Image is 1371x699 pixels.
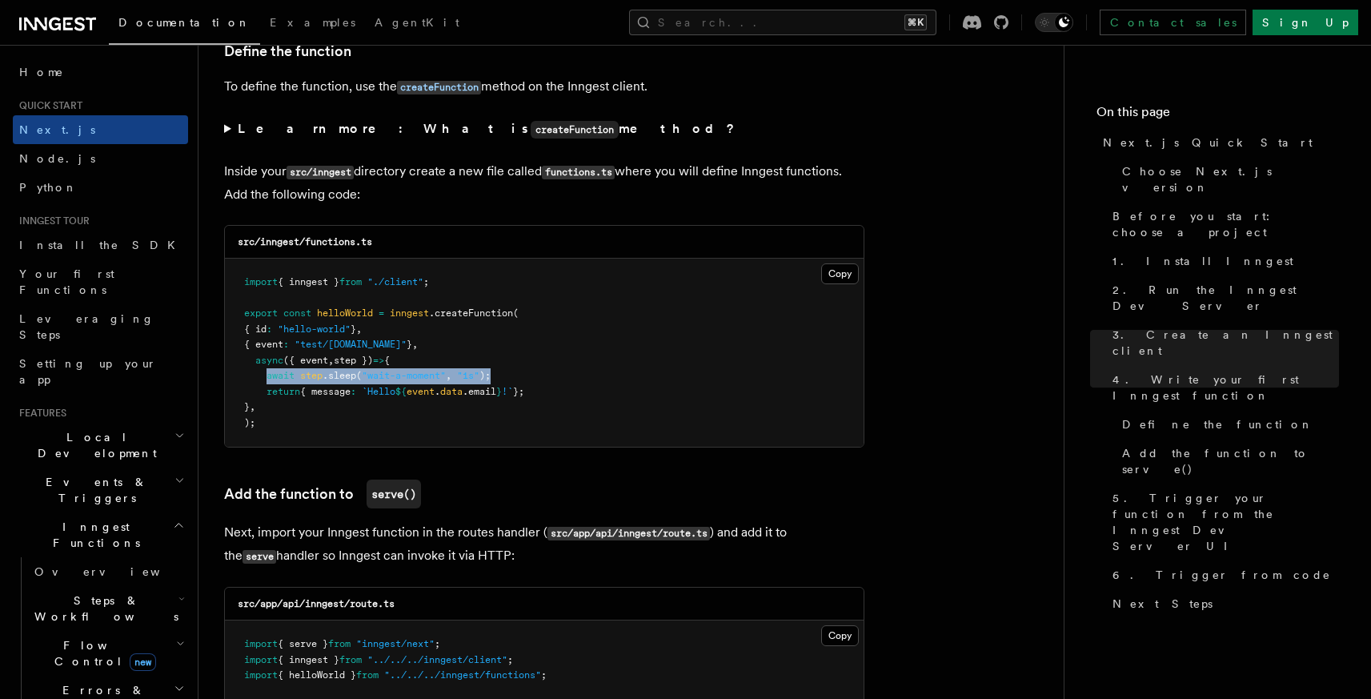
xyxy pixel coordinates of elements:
a: 3. Create an Inngest client [1106,320,1339,365]
span: 3. Create an Inngest client [1112,327,1339,359]
span: Steps & Workflows [28,593,178,625]
span: }; [513,386,524,397]
span: "test/[DOMAIN_NAME]" [295,339,407,350]
span: ; [541,669,547,681]
span: { serve } [278,638,328,649]
span: "1s" [457,370,479,381]
span: } [407,339,412,350]
button: Copy [821,625,859,646]
span: { id [244,323,267,335]
span: , [446,370,451,381]
a: Add the function toserve() [224,480,421,508]
a: 6. Trigger from code [1106,560,1339,589]
span: const [283,307,311,319]
a: Leveraging Steps [13,304,188,349]
span: ; [435,638,440,649]
span: import [244,669,278,681]
span: Leveraging Steps [19,312,154,341]
span: .sleep [323,370,356,381]
span: = [379,307,384,319]
span: , [328,355,334,366]
a: Node.js [13,144,188,173]
a: Next Steps [1106,589,1339,618]
span: : [283,339,289,350]
span: Add the function to serve() [1122,445,1339,477]
span: Install the SDK [19,239,185,251]
code: serve [243,550,276,564]
a: Documentation [109,5,260,45]
span: 4. Write your first Inngest function [1112,372,1339,404]
button: Search...⌘K [629,10,936,35]
span: "wait-a-moment" [362,370,446,381]
span: ; [507,654,513,665]
span: !` [502,386,513,397]
span: Next.js [19,123,95,136]
a: 5. Trigger your function from the Inngest Dev Server UI [1106,484,1339,560]
code: src/app/api/inngest/route.ts [238,598,395,609]
span: ; [423,276,429,287]
span: AgentKit [375,16,459,29]
span: await [267,370,295,381]
span: => [373,355,384,366]
a: 2. Run the Inngest Dev Server [1106,275,1339,320]
span: step [300,370,323,381]
span: , [250,401,255,412]
span: import [244,276,278,287]
span: ( [356,370,362,381]
span: } [351,323,356,335]
span: Examples [270,16,355,29]
span: from [328,638,351,649]
p: Next, import your Inngest function in the routes handler ( ) and add it to the handler so Inngest... [224,521,864,568]
span: Documentation [118,16,251,29]
strong: Learn more: What is method? [238,121,738,136]
kbd: ⌘K [904,14,927,30]
span: { inngest } [278,276,339,287]
span: export [244,307,278,319]
span: from [356,669,379,681]
span: Next.js Quick Start [1103,135,1313,151]
code: src/inngest/functions.ts [238,236,372,247]
a: Home [13,58,188,86]
span: 1. Install Inngest [1112,253,1293,269]
code: src/inngest [287,166,354,179]
span: .email [463,386,496,397]
span: Setting up your app [19,357,157,386]
span: . [435,386,440,397]
span: Node.js [19,152,95,165]
span: new [130,653,156,671]
a: Your first Functions [13,259,188,304]
code: functions.ts [542,166,615,179]
code: createFunction [531,121,619,139]
span: ${ [395,386,407,397]
a: Define the function [1116,410,1339,439]
span: Python [19,181,78,194]
button: Steps & Workflows [28,586,188,631]
a: Setting up your app [13,349,188,394]
span: event [407,386,435,397]
span: `Hello [362,386,395,397]
span: ( [513,307,519,319]
span: 6. Trigger from code [1112,567,1331,583]
span: { helloWorld } [278,669,356,681]
span: return [267,386,300,397]
a: Next.js Quick Start [1096,128,1339,157]
span: data [440,386,463,397]
span: Events & Triggers [13,474,174,506]
button: Toggle dark mode [1035,13,1073,32]
span: "../../../inngest/functions" [384,669,541,681]
span: Choose Next.js version [1122,163,1339,195]
a: Before you start: choose a project [1106,202,1339,247]
span: { [384,355,390,366]
a: Choose Next.js version [1116,157,1339,202]
span: Quick start [13,99,82,112]
button: Events & Triggers [13,468,188,512]
span: Local Development [13,429,174,461]
code: src/app/api/inngest/route.ts [547,527,710,540]
span: "./client" [367,276,423,287]
span: 5. Trigger your function from the Inngest Dev Server UI [1112,490,1339,554]
span: Inngest Functions [13,519,173,551]
span: : [267,323,272,335]
span: "hello-world" [278,323,351,335]
span: Next Steps [1112,596,1213,612]
button: Local Development [13,423,188,468]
